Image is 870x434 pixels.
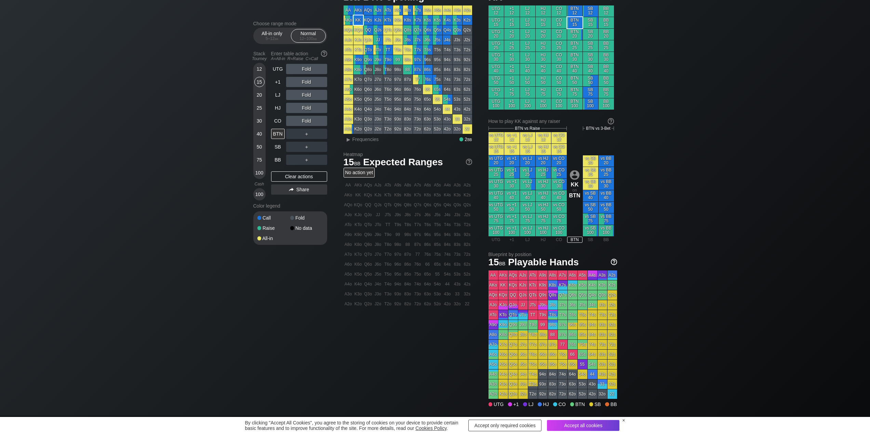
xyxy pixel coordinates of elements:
[583,40,598,52] div: SB 25
[453,35,462,45] div: J3s
[393,65,403,74] div: 98o
[271,116,285,126] div: CO
[363,95,373,104] div: Q5o
[423,85,432,94] div: 66
[344,95,353,104] div: A5o
[254,129,265,139] div: 40
[373,25,383,35] div: QJs
[453,75,462,84] div: 73s
[520,17,535,28] div: LJ 15
[488,87,504,98] div: UTG 75
[453,15,462,25] div: K3s
[373,5,383,15] div: AJs
[256,29,288,42] div: All-in only
[373,15,383,25] div: KJs
[583,64,598,75] div: SB 40
[271,64,285,74] div: UTG
[403,104,413,114] div: 84o
[383,124,393,134] div: T2o
[403,25,413,35] div: Q8s
[393,15,403,25] div: K9s
[373,95,383,104] div: J5o
[413,95,423,104] div: 75o
[353,75,363,84] div: K7o
[607,117,615,125] img: help.32db89a4.svg
[373,75,383,84] div: J7o
[373,104,383,114] div: J4o
[423,45,432,55] div: T6s
[403,15,413,25] div: K8s
[423,55,432,65] div: 96s
[583,5,598,17] div: SB 12
[423,95,432,104] div: 65o
[251,56,268,61] div: Tourney
[393,55,403,65] div: 99
[443,124,452,134] div: 42o
[271,56,327,61] div: A=All-in R=Raise C=Call
[383,25,393,35] div: QTs
[443,55,452,65] div: 94s
[488,40,504,52] div: UTG 25
[293,29,324,42] div: Normal
[423,15,432,25] div: K6s
[453,104,462,114] div: 43s
[373,55,383,65] div: J9o
[583,75,598,86] div: SB 50
[413,85,423,94] div: 76o
[551,52,567,63] div: CO 30
[504,132,520,143] div: vs +1 12
[599,64,614,75] div: BB 40
[373,65,383,74] div: J8o
[344,75,353,84] div: A7o
[363,15,373,25] div: KQs
[465,158,473,166] img: help.32db89a4.svg
[504,87,520,98] div: +1 75
[488,75,504,86] div: UTG 50
[254,103,265,113] div: 25
[423,35,432,45] div: J6s
[520,40,535,52] div: LJ 25
[403,5,413,15] div: A8s
[403,124,413,134] div: 82o
[443,5,452,15] div: A4s
[403,65,413,74] div: 88
[599,87,614,98] div: BB 75
[383,55,393,65] div: T9o
[258,36,286,41] div: 5 – 12
[344,35,353,45] div: AJo
[320,50,328,57] img: help.32db89a4.svg
[433,85,442,94] div: 65s
[583,98,598,110] div: SB 100
[353,65,363,74] div: K8o
[443,15,452,25] div: K4s
[488,98,504,110] div: UTG 100
[393,114,403,124] div: 93o
[463,15,472,25] div: K2s
[504,98,520,110] div: +1 100
[610,258,618,266] img: help.32db89a4.svg
[443,75,452,84] div: 74s
[393,45,403,55] div: T9s
[433,65,442,74] div: 85s
[567,5,583,17] div: BTN 12
[363,124,373,134] div: Q2o
[551,17,567,28] div: CO 15
[254,189,265,199] div: 100
[551,87,567,98] div: CO 75
[373,114,383,124] div: J3o
[570,170,579,180] img: icon-avatar.b40e07d9.svg
[551,5,567,17] div: CO 12
[599,29,614,40] div: BB 20
[433,55,442,65] div: 95s
[413,5,423,15] div: A7s
[504,40,520,52] div: +1 25
[403,75,413,84] div: 87o
[353,35,363,45] div: KJo
[286,129,327,139] div: ＋
[289,188,294,192] img: share.864f2f62.svg
[313,36,317,41] span: bb
[393,5,403,15] div: A9s
[393,25,403,35] div: Q9s
[423,5,432,15] div: A6s
[567,29,583,40] div: BTN 20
